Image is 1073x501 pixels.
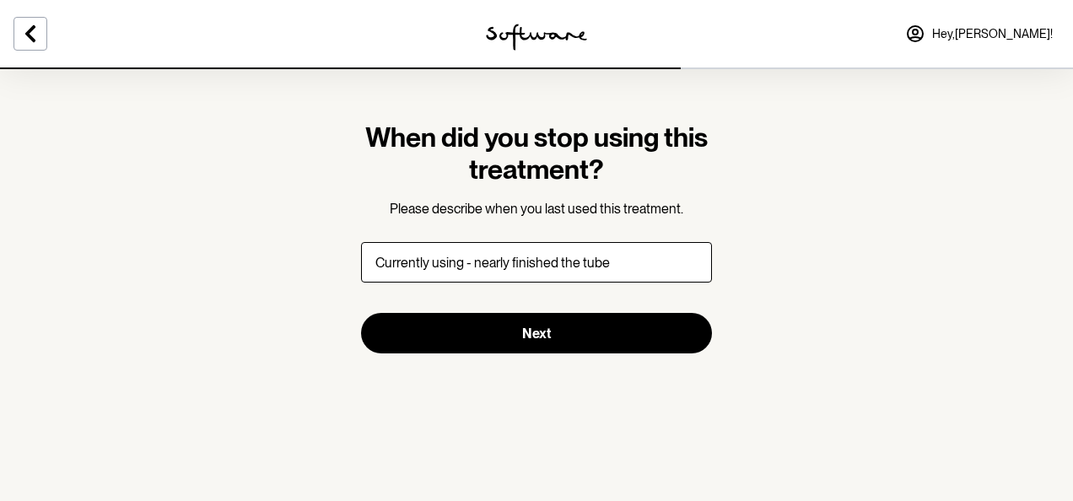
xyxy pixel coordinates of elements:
[895,13,1063,54] a: Hey,[PERSON_NAME]!
[932,27,1053,41] span: Hey, [PERSON_NAME] !
[361,121,712,186] h1: When did you stop using this treatment?
[361,313,712,353] button: Next
[522,326,551,342] span: Next
[390,201,683,217] span: Please describe when you last used this treatment.
[486,24,587,51] img: software logo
